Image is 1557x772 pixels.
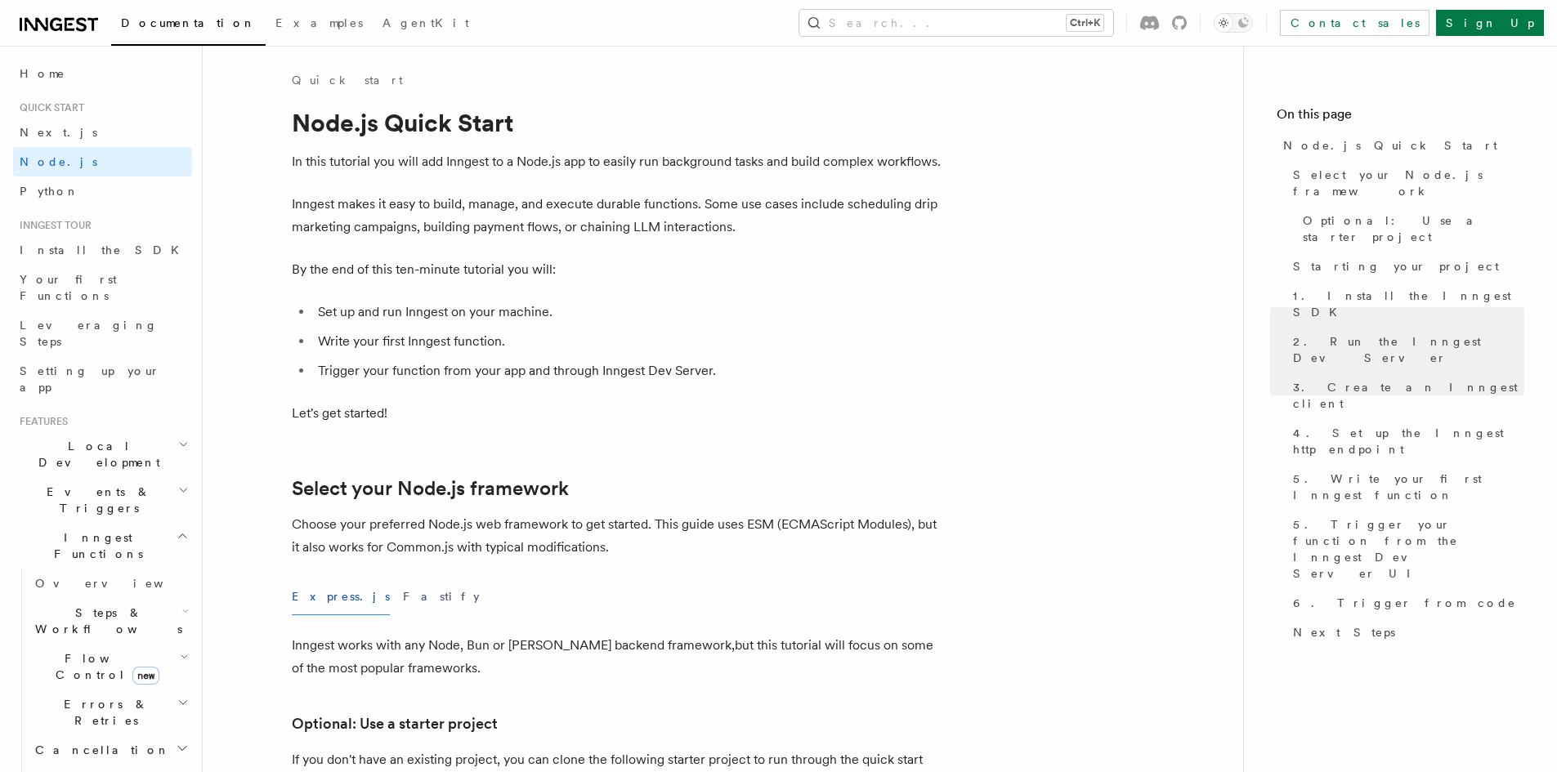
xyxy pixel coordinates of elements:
[1277,105,1524,131] h4: On this page
[1293,333,1524,366] span: 2. Run the Inngest Dev Server
[1286,373,1524,418] a: 3. Create an Inngest client
[1293,258,1499,274] span: Starting your project
[1293,379,1524,412] span: 3. Create an Inngest client
[1293,624,1395,640] span: Next Steps
[13,529,177,562] span: Inngest Functions
[13,235,192,265] a: Install the SDK
[1214,13,1253,33] button: Toggle dark mode
[1303,212,1524,245] span: Optional: Use a starter project
[1286,418,1524,464] a: 4. Set up the Inngest http endpoint
[13,431,192,477] button: Local Development
[20,126,97,139] span: Next.js
[132,667,159,685] span: new
[35,577,204,590] span: Overview
[13,176,192,206] a: Python
[1293,167,1524,199] span: Select your Node.js framework
[266,5,373,44] a: Examples
[1286,252,1524,281] a: Starting your project
[20,243,189,257] span: Install the SDK
[13,101,84,114] span: Quick start
[29,742,170,758] span: Cancellation
[275,16,363,29] span: Examples
[1286,618,1524,647] a: Next Steps
[1436,10,1544,36] a: Sign Up
[13,310,192,356] a: Leveraging Steps
[13,523,192,569] button: Inngest Functions
[1293,516,1524,582] span: 5. Trigger your function from the Inngest Dev Server UI
[1277,131,1524,160] a: Node.js Quick Start
[29,689,192,735] button: Errors & Retries
[1286,160,1524,206] a: Select your Node.js framework
[13,484,178,516] span: Events & Triggers
[292,108,946,137] h1: Node.js Quick Start
[29,735,192,765] button: Cancellation
[313,330,946,353] li: Write your first Inngest function.
[121,16,256,29] span: Documentation
[1296,206,1524,252] a: Optional: Use a starter project
[20,364,160,394] span: Setting up your app
[292,258,946,281] p: By the end of this ten-minute tutorial you will:
[13,265,192,310] a: Your first Functions
[292,72,403,88] a: Quick start
[29,598,192,644] button: Steps & Workflows
[292,402,946,425] p: Let's get started!
[29,696,177,729] span: Errors & Retries
[13,415,68,428] span: Features
[29,650,180,683] span: Flow Control
[1293,288,1524,320] span: 1. Install the Inngest SDK
[1293,595,1516,611] span: 6. Trigger from code
[20,65,65,82] span: Home
[13,59,192,88] a: Home
[292,193,946,239] p: Inngest makes it easy to build, manage, and execute durable functions. Some use cases include sch...
[13,356,192,402] a: Setting up your app
[1286,464,1524,510] a: 5. Write your first Inngest function
[383,16,469,29] span: AgentKit
[292,712,498,735] a: Optional: Use a starter project
[403,578,480,615] button: Fastify
[313,359,946,382] li: Trigger your function from your app and through Inngest Dev Server.
[292,150,946,173] p: In this tutorial you will add Inngest to a Node.js app to easily run background tasks and build c...
[1286,281,1524,327] a: 1. Install the Inngest SDK
[20,273,117,302] span: Your first Functions
[13,219,92,232] span: Inngest tour
[1067,15,1103,31] kbd: Ctrl+K
[1286,327,1524,373] a: 2. Run the Inngest Dev Server
[13,118,192,147] a: Next.js
[292,513,946,559] p: Choose your preferred Node.js web framework to get started. This guide uses ESM (ECMAScript Modul...
[29,569,192,598] a: Overview
[1283,137,1497,154] span: Node.js Quick Start
[1293,471,1524,503] span: 5. Write your first Inngest function
[292,477,569,500] a: Select your Node.js framework
[20,185,79,198] span: Python
[29,605,182,637] span: Steps & Workflows
[1286,510,1524,588] a: 5. Trigger your function from the Inngest Dev Server UI
[20,319,158,348] span: Leveraging Steps
[373,5,479,44] a: AgentKit
[13,438,178,471] span: Local Development
[1286,588,1524,618] a: 6. Trigger from code
[313,301,946,324] li: Set up and run Inngest on your machine.
[1293,425,1524,457] span: 4. Set up the Inngest http endpoint
[111,5,266,46] a: Documentation
[13,147,192,176] a: Node.js
[292,578,390,615] button: Express.js
[13,477,192,523] button: Events & Triggers
[292,634,946,680] p: Inngest works with any Node, Bun or [PERSON_NAME] backend framework,but this tutorial will focus ...
[20,155,97,168] span: Node.js
[1280,10,1429,36] a: Contact sales
[29,644,192,689] button: Flow Controlnew
[799,10,1113,36] button: Search...Ctrl+K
